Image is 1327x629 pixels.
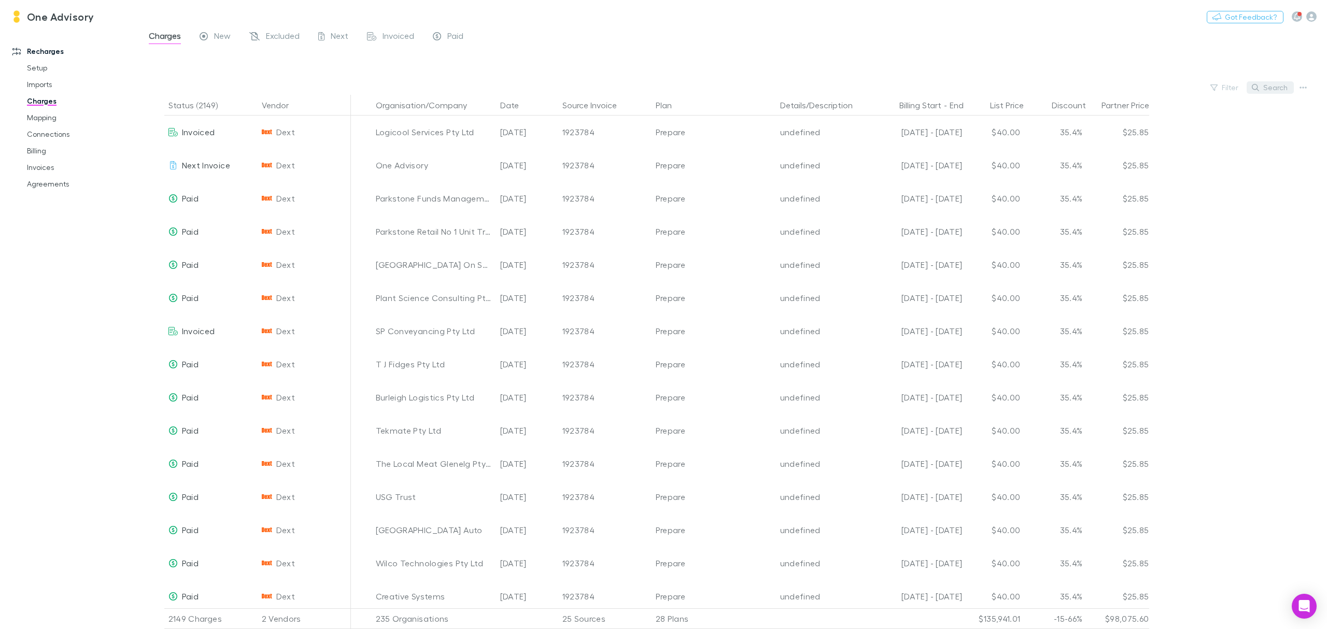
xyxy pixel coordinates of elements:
div: 2 Vendors [258,608,351,629]
div: [DATE] [496,348,558,381]
div: Parkstone Funds Management Pty Ltd [376,182,492,215]
span: Dext [276,381,295,414]
h3: One Advisory [27,10,94,23]
button: Discount [1052,95,1098,116]
span: Dext [276,248,295,281]
span: Invoiced [182,326,215,336]
img: Dext's Logo [262,558,272,568]
a: Mapping [17,109,148,126]
div: 1923784 [562,414,647,447]
a: Recharges [2,43,148,60]
div: Prepare [656,480,772,513]
div: Prepare [656,547,772,580]
span: Next Invoice [182,160,230,170]
img: Dext's Logo [262,525,272,535]
div: 1923784 [562,547,647,580]
div: $25.85 [1087,215,1149,248]
div: $40.00 [963,149,1025,182]
button: Source Invoice [562,95,629,116]
div: $25.85 [1087,182,1149,215]
div: Prepare [656,447,772,480]
button: Organisation/Company [376,95,479,116]
div: $40.00 [963,480,1025,513]
div: [DATE] - [DATE] [873,281,963,314]
div: [DATE] [496,381,558,414]
div: undefined [780,248,865,281]
div: 1923784 [562,281,647,314]
div: [DATE] [496,547,558,580]
div: $25.85 [1087,580,1149,613]
button: Billing Start [899,95,941,116]
span: Dext [276,348,295,381]
div: 1923784 [562,314,647,348]
div: $25.85 [1087,281,1149,314]
div: Parkstone Retail No 1 Unit Trust [376,215,492,248]
div: $25.85 [1087,348,1149,381]
div: 1923784 [562,215,647,248]
div: $40.00 [963,348,1025,381]
button: Vendor [262,95,301,116]
div: [DATE] [496,215,558,248]
div: Prepare [656,149,772,182]
div: 35.4% [1025,215,1087,248]
div: $25.85 [1087,314,1149,348]
div: 35.4% [1025,580,1087,613]
div: [GEOGRAPHIC_DATA] Auto [376,513,492,547]
div: undefined [780,547,865,580]
div: undefined [780,149,865,182]
div: 25 Sources [558,608,652,629]
span: Invoiced [383,31,414,44]
img: Dext's Logo [262,326,272,336]
div: 1923784 [562,447,647,480]
div: [DATE] - [DATE] [873,215,963,248]
span: New [214,31,231,44]
span: Paid [182,525,199,535]
div: Prepare [656,281,772,314]
span: Dext [276,314,295,348]
div: Creative Systems [376,580,492,613]
a: Connections [17,126,148,142]
div: $40.00 [963,547,1025,580]
div: [DATE] - [DATE] [873,480,963,513]
img: Dext's Logo [262,591,272,602]
div: [DATE] - [DATE] [873,149,963,182]
div: Prepare [656,414,772,447]
div: $25.85 [1087,447,1149,480]
div: 35.4% [1025,248,1087,281]
div: [DATE] - [DATE] [873,182,963,215]
div: 1923784 [562,149,647,182]
div: $40.00 [963,248,1025,281]
button: Status (2149) [168,95,230,116]
img: Dext's Logo [262,359,272,369]
div: [DATE] - [DATE] [873,116,963,149]
div: 1923784 [562,580,647,613]
div: Prepare [656,314,772,348]
div: $40.00 [963,414,1025,447]
div: 235 Organisations [372,608,496,629]
div: [DATE] - [DATE] [873,414,963,447]
div: 35.4% [1025,513,1087,547]
span: Dext [276,116,295,149]
a: Billing [17,142,148,159]
div: Prepare [656,348,772,381]
img: Dext's Logo [262,160,272,170]
div: $40.00 [963,314,1025,348]
div: Open Intercom Messenger [1292,594,1317,619]
span: Paid [182,392,199,402]
div: [DATE] - [DATE] [873,348,963,381]
div: [DATE] - [DATE] [873,513,963,547]
a: Invoices [17,159,148,176]
div: [DATE] [496,248,558,281]
div: undefined [780,215,865,248]
span: Paid [182,459,199,468]
button: Plan [656,95,684,116]
div: 1923784 [562,381,647,414]
div: [DATE] - [DATE] [873,248,963,281]
div: T J Fidges Pty Ltd [376,348,492,381]
div: 35.4% [1025,348,1087,381]
span: Dext [276,182,295,215]
div: [DATE] - [DATE] [873,381,963,414]
div: [DATE] [496,480,558,513]
div: [GEOGRAPHIC_DATA] On Summer Unit Trust [376,248,492,281]
div: 35.4% [1025,182,1087,215]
